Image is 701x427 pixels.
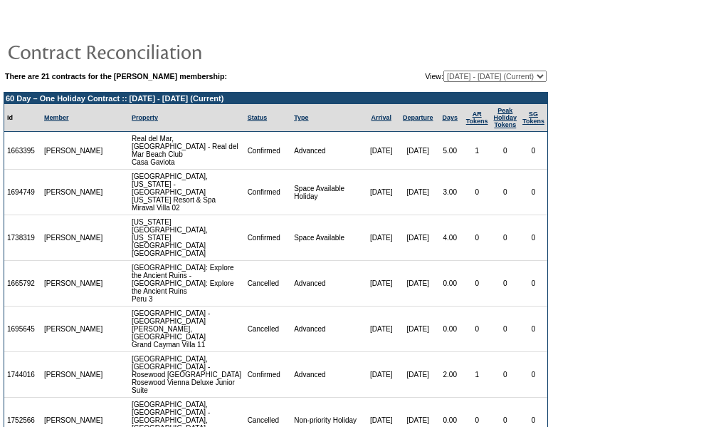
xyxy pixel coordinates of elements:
td: 1 [463,132,491,170]
a: Arrival [371,114,391,121]
td: 0 [463,215,491,261]
td: 60 Day – One Holiday Contract :: [DATE] - [DATE] (Current) [4,93,547,104]
td: [PERSON_NAME] [41,170,106,215]
td: Confirmed [245,352,292,398]
img: pgTtlContractReconciliation.gif [7,37,292,66]
td: 1695645 [4,307,41,352]
td: [GEOGRAPHIC_DATA], [GEOGRAPHIC_DATA] - Rosewood [GEOGRAPHIC_DATA] Rosewood Vienna Deluxe Junior S... [129,352,245,398]
td: Confirmed [245,215,292,261]
td: 0 [491,170,520,215]
td: 0 [491,352,520,398]
td: Confirmed [245,170,292,215]
td: Space Available Holiday [291,170,363,215]
td: 1744016 [4,352,41,398]
td: 0 [491,132,520,170]
td: 5.00 [437,132,463,170]
a: Member [44,114,69,121]
td: [GEOGRAPHIC_DATA], [US_STATE] - [GEOGRAPHIC_DATA] [US_STATE] Resort & Spa Miraval Villa 02 [129,170,245,215]
a: SGTokens [522,110,544,125]
a: Days [442,114,458,121]
td: 0 [491,307,520,352]
td: [DATE] [399,352,437,398]
td: Advanced [291,132,363,170]
td: Space Available [291,215,363,261]
a: Type [294,114,308,121]
td: Advanced [291,307,363,352]
a: Departure [403,114,433,121]
td: View: [355,71,547,82]
td: Advanced [291,261,363,307]
td: Id [4,104,41,132]
td: [DATE] [363,215,399,261]
td: [DATE] [399,261,437,307]
td: [DATE] [363,170,399,215]
td: 1738319 [4,215,41,261]
td: 1 [463,352,491,398]
b: There are 21 contracts for the [PERSON_NAME] membership: [5,72,227,81]
td: 0 [463,170,491,215]
td: 0.00 [437,307,463,352]
td: [GEOGRAPHIC_DATA]: Explore the Ancient Ruins - [GEOGRAPHIC_DATA]: Explore the Ancient Ruins Peru 3 [129,261,245,307]
td: [DATE] [399,170,437,215]
td: 4.00 [437,215,463,261]
td: 0 [520,215,547,261]
td: [DATE] [399,215,437,261]
a: Status [248,114,268,121]
td: [DATE] [363,307,399,352]
td: 1665792 [4,261,41,307]
td: 2.00 [437,352,463,398]
td: 0.00 [437,261,463,307]
td: [DATE] [399,132,437,170]
td: [PERSON_NAME] [41,352,106,398]
td: [PERSON_NAME] [41,215,106,261]
a: ARTokens [466,110,488,125]
td: [PERSON_NAME] [41,261,106,307]
td: [GEOGRAPHIC_DATA] - [GEOGRAPHIC_DATA][PERSON_NAME], [GEOGRAPHIC_DATA] Grand Cayman Villa 11 [129,307,245,352]
td: 3.00 [437,170,463,215]
td: 0 [491,261,520,307]
td: 1663395 [4,132,41,170]
td: Advanced [291,352,363,398]
td: 0 [520,352,547,398]
td: 0 [520,132,547,170]
td: [DATE] [399,307,437,352]
td: 1694749 [4,170,41,215]
td: Cancelled [245,307,292,352]
td: 0 [520,307,547,352]
td: 0 [520,170,547,215]
td: 0 [520,261,547,307]
td: Cancelled [245,261,292,307]
td: Real del Mar, [GEOGRAPHIC_DATA] - Real del Mar Beach Club Casa Gaviota [129,132,245,170]
td: [US_STATE][GEOGRAPHIC_DATA], [US_STATE][GEOGRAPHIC_DATA] [GEOGRAPHIC_DATA] [129,215,245,261]
td: [PERSON_NAME] [41,307,106,352]
td: [DATE] [363,352,399,398]
td: [DATE] [363,132,399,170]
td: 0 [463,261,491,307]
td: Confirmed [245,132,292,170]
td: [DATE] [363,261,399,307]
a: Peak HolidayTokens [494,107,517,128]
td: [PERSON_NAME] [41,132,106,170]
a: Property [132,114,158,121]
td: 0 [491,215,520,261]
td: 0 [463,307,491,352]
